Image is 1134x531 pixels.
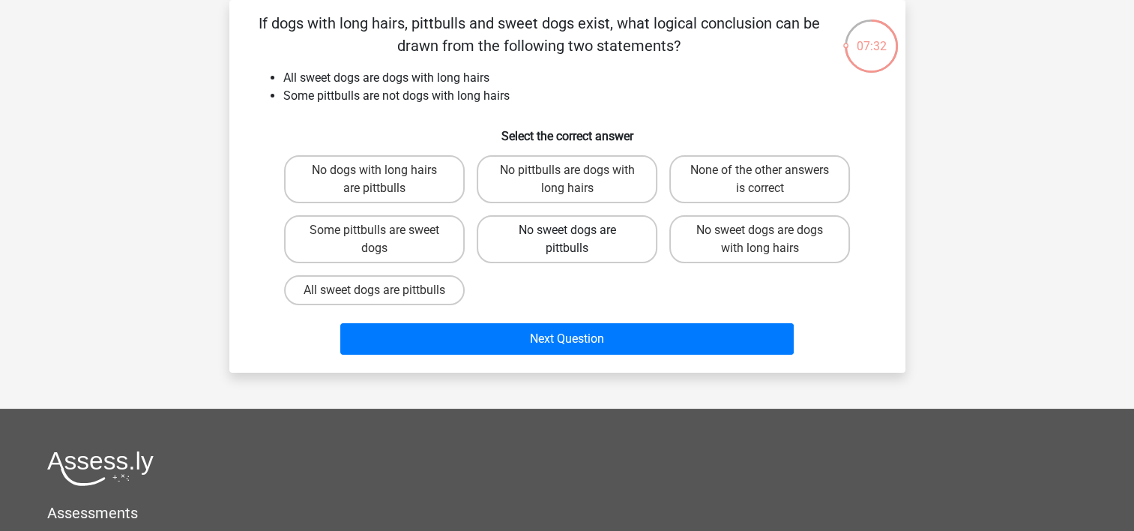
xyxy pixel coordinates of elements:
li: All sweet dogs are dogs with long hairs [283,69,881,87]
label: No pittbulls are dogs with long hairs [477,155,657,203]
label: None of the other answers is correct [669,155,850,203]
label: Some pittbulls are sweet dogs [284,215,465,263]
h5: Assessments [47,504,1087,522]
img: Assessly logo [47,451,154,486]
label: No sweet dogs are pittbulls [477,215,657,263]
h6: Select the correct answer [253,117,881,143]
p: If dogs with long hairs, pittbulls and sweet dogs exist, what logical conclusion can be drawn fro... [253,12,825,57]
div: 07:32 [843,18,899,55]
label: No dogs with long hairs are pittbulls [284,155,465,203]
label: No sweet dogs are dogs with long hairs [669,215,850,263]
button: Next Question [340,323,794,355]
li: Some pittbulls are not dogs with long hairs [283,87,881,105]
label: All sweet dogs are pittbulls [284,275,465,305]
